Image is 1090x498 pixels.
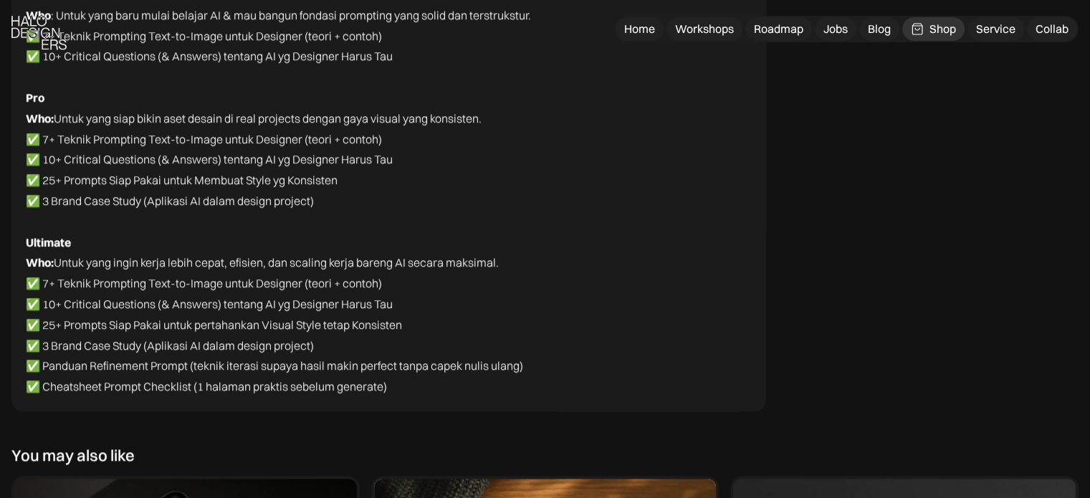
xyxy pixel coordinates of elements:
[26,26,752,47] p: ✅ 7+ Teknik Prompting Text-to-Image untuk Designer (teori + contoh)
[745,17,812,41] a: Roadmap
[26,355,752,376] p: ✅ Panduan Refinement Prompt (teknik iterasi supaya hasil makin perfect tanpa capek nulis ulang)
[26,273,752,294] p: ✅ 7+ Teknik Prompting Text-to-Image untuk Designer (teori + contoh)
[26,129,752,150] p: ✅ 7+ Teknik Prompting Text-to-Image untuk Designer (teori + contoh)
[624,21,655,37] div: Home
[26,376,752,397] p: ✅ Cheatsheet Prompt Checklist (1 halaman praktis sebelum generate)
[675,21,734,37] div: Workshops
[26,67,752,87] p: ‍
[902,17,965,41] a: Shop
[26,211,752,232] p: ‍
[26,232,752,274] p: Untuk yang ingin kerja lebih cepat, efisien, dan scaling kerja bareng AI secara maksimal.
[26,90,54,125] strong: Pro Who:
[1036,21,1069,37] div: Collab
[754,21,803,37] div: Roadmap
[823,21,848,37] div: Jobs
[26,335,752,356] p: ✅ 3 Brand Case Study (Aplikasi AI dalam design project)
[26,191,752,211] p: ✅ 3 Brand Case Study (Aplikasi AI dalam design project)
[868,21,891,37] div: Blog
[1027,17,1077,41] a: Collab
[26,170,752,191] p: ✅ 25+ Prompts Siap Pakai untuk Membuat Style yg Konsisten
[26,235,71,270] strong: Ultimate Who:
[616,17,664,41] a: Home
[859,17,899,41] a: Blog
[967,17,1024,41] a: Service
[666,17,742,41] a: Workshops
[815,17,856,41] a: Jobs
[26,315,752,335] p: ✅ 25+ Prompts Siap Pakai untuk pertahankan Visual Style tetap Konsisten
[26,87,752,129] p: Untuk yang siap bikin aset desain di real projects dengan gaya visual yang konsisten.
[26,294,752,315] p: ✅ 10+ Critical Questions (& Answers) tentang AI yg Designer Harus Tau
[26,46,752,67] p: ✅ 10+ Critical Questions (& Answers) tentang AI yg Designer Harus Tau
[976,21,1015,37] div: Service
[929,21,956,37] div: Shop
[11,446,135,464] div: You may also like
[26,149,752,170] p: ✅ 10+ Critical Questions (& Answers) tentang AI yg Designer Harus Tau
